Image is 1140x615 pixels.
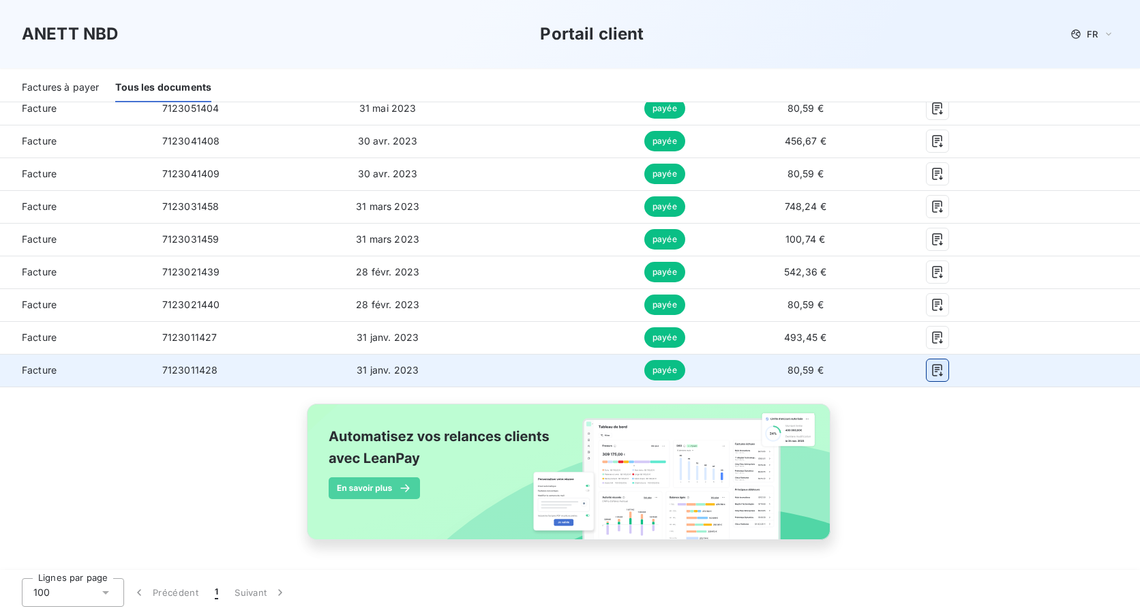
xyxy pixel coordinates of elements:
div: Tous les documents [115,74,211,102]
span: 28 févr. 2023 [356,266,419,277]
span: 748,24 € [785,200,826,212]
span: 30 avr. 2023 [358,135,418,147]
span: 31 mars 2023 [356,200,419,212]
span: 80,59 € [787,299,824,310]
span: payée [644,164,685,184]
button: Précédent [124,578,207,607]
span: payée [644,196,685,217]
span: 7123041408 [162,135,220,147]
span: Facture [11,102,140,115]
span: 80,59 € [787,168,824,179]
span: 456,67 € [785,135,826,147]
span: payée [644,131,685,151]
span: payée [644,229,685,250]
img: banner [295,395,845,563]
button: 1 [207,578,226,607]
h3: ANETT NBD [22,22,118,46]
span: 100,74 € [785,233,825,245]
div: Factures à payer [22,74,99,102]
span: payée [644,327,685,348]
span: payée [644,262,685,282]
span: Facture [11,200,140,213]
span: 7123021439 [162,266,220,277]
span: Facture [11,232,140,246]
span: payée [644,360,685,380]
span: 31 janv. 2023 [357,331,419,343]
span: 7123041409 [162,168,220,179]
span: 7123011428 [162,364,218,376]
span: 7123031459 [162,233,220,245]
h3: Portail client [540,22,644,46]
span: payée [644,295,685,315]
span: 7123051404 [162,102,220,114]
span: 28 févr. 2023 [356,299,419,310]
span: 80,59 € [787,364,824,376]
span: 31 mars 2023 [356,233,419,245]
span: 31 janv. 2023 [357,364,419,376]
span: 31 mai 2023 [359,102,417,114]
span: FR [1087,29,1098,40]
span: Facture [11,298,140,312]
span: 80,59 € [787,102,824,114]
button: Suivant [226,578,295,607]
span: 7123021440 [162,299,220,310]
span: Facture [11,167,140,181]
span: 542,36 € [784,266,826,277]
span: Facture [11,331,140,344]
span: 493,45 € [784,331,826,343]
span: 7123011427 [162,331,217,343]
span: Facture [11,134,140,148]
span: 1 [215,586,218,599]
span: payée [644,98,685,119]
span: 7123031458 [162,200,220,212]
span: Facture [11,363,140,377]
span: Facture [11,265,140,279]
span: 100 [33,586,50,599]
span: 30 avr. 2023 [358,168,418,179]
